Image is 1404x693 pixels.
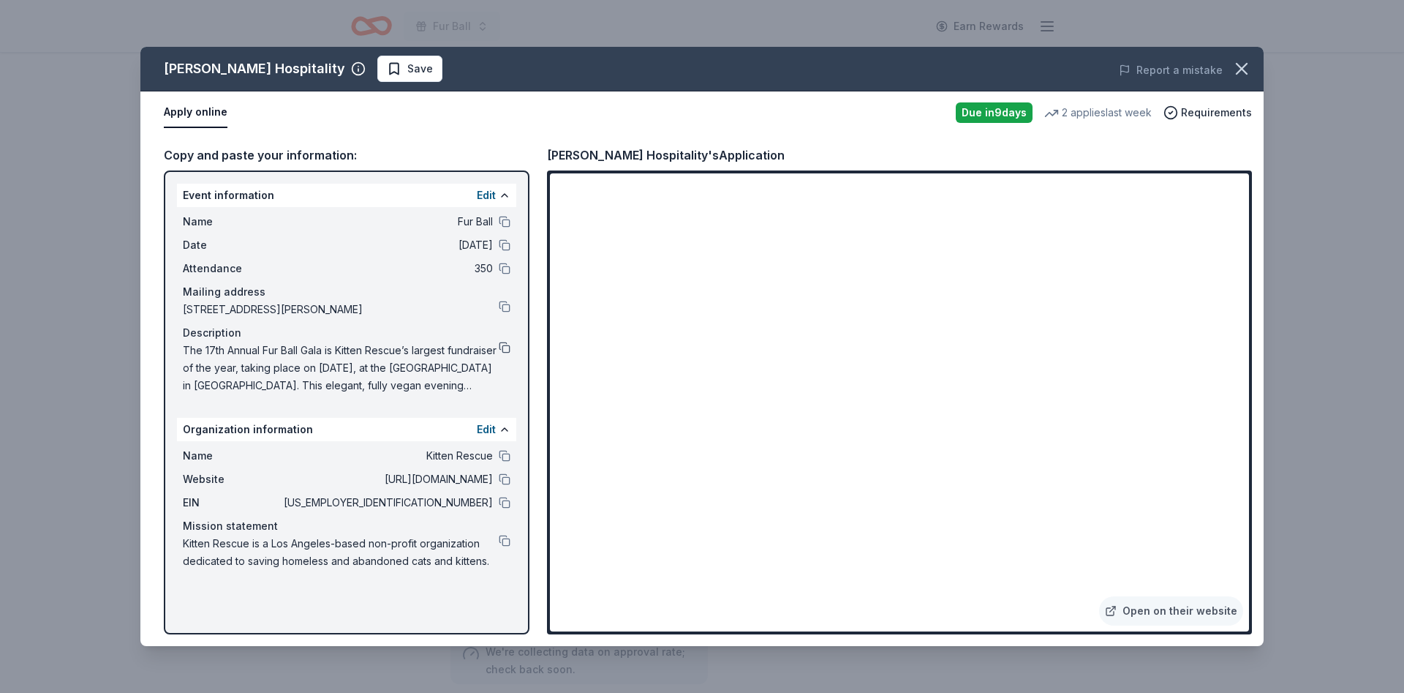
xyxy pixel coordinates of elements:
[477,187,496,204] button: Edit
[281,260,493,277] span: 350
[477,421,496,438] button: Edit
[183,213,281,231] span: Name
[281,471,493,488] span: [URL][DOMAIN_NAME]
[183,342,499,394] span: The 17th Annual Fur Ball Gala is Kitten Rescue’s largest fundraiser of the year, taking place on ...
[164,146,529,165] div: Copy and paste your information:
[164,97,227,128] button: Apply online
[407,60,433,78] span: Save
[1099,596,1243,626] a: Open on their website
[956,102,1033,123] div: Due in 9 days
[183,260,281,277] span: Attendance
[183,471,281,488] span: Website
[183,535,499,570] span: Kitten Rescue is a Los Angeles-based non-profit organization dedicated to saving homeless and aba...
[183,324,510,342] div: Description
[183,236,281,254] span: Date
[183,494,281,512] span: EIN
[183,447,281,465] span: Name
[377,56,442,82] button: Save
[1119,61,1223,79] button: Report a mistake
[183,283,510,301] div: Mailing address
[1044,104,1152,121] div: 2 applies last week
[547,146,785,165] div: [PERSON_NAME] Hospitality's Application
[281,213,493,231] span: Fur Ball
[281,494,493,512] span: [US_EMPLOYER_IDENTIFICATION_NUMBER]
[164,57,345,80] div: [PERSON_NAME] Hospitality
[281,447,493,465] span: Kitten Rescue
[177,184,516,207] div: Event information
[1181,104,1252,121] span: Requirements
[183,301,499,318] span: [STREET_ADDRESS][PERSON_NAME]
[183,517,510,535] div: Mission statement
[1163,104,1252,121] button: Requirements
[177,418,516,441] div: Organization information
[281,236,493,254] span: [DATE]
